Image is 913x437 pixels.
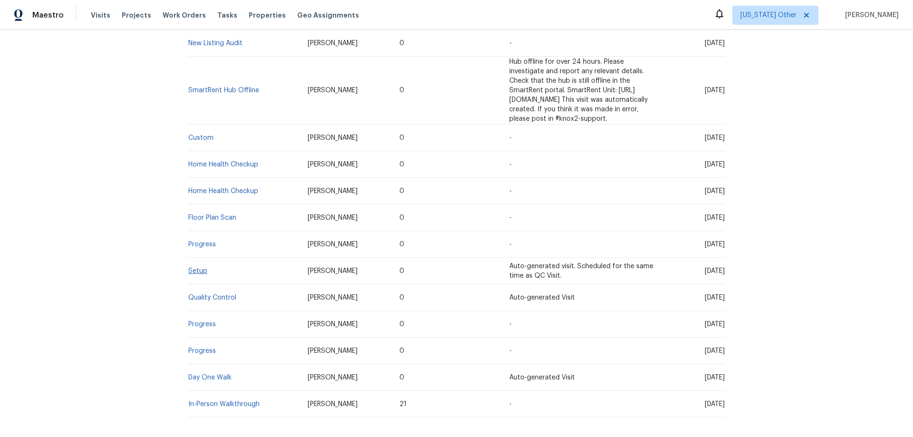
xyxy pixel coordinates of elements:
span: - [509,214,512,221]
span: [PERSON_NAME] [308,214,358,221]
span: - [509,161,512,168]
a: Day One Walk [188,374,232,381]
span: [PERSON_NAME] [308,268,358,274]
span: Properties [249,10,286,20]
a: Home Health Checkup [188,188,258,194]
span: - [509,401,512,408]
span: Auto-generated visit. Scheduled for the same time as QC Visit. [509,263,653,279]
span: [PERSON_NAME] [841,10,899,20]
span: Tasks [217,12,237,19]
span: 0 [399,40,404,47]
a: Setup [188,268,207,274]
span: 0 [399,241,404,248]
span: 0 [399,135,404,141]
span: Auto-generated Visit [509,374,575,381]
span: [DATE] [705,135,725,141]
a: Quality Control [188,294,236,301]
a: New Listing Audit [188,40,243,47]
span: Auto-generated Visit [509,294,575,301]
span: 0 [399,348,404,354]
span: 0 [399,268,404,274]
span: - [509,321,512,328]
span: [PERSON_NAME] [308,40,358,47]
a: Progress [188,241,216,248]
span: 0 [399,188,404,194]
span: Hub offline for over 24 hours. Please investigate and report any relevant details. Check that the... [509,58,648,122]
span: Geo Assignments [297,10,359,20]
span: [DATE] [705,161,725,168]
span: - [509,40,512,47]
span: - [509,188,512,194]
span: [PERSON_NAME] [308,294,358,301]
span: [PERSON_NAME] [308,374,358,381]
a: In-Person Walkthrough [188,401,260,408]
a: Progress [188,321,216,328]
span: [PERSON_NAME] [308,188,358,194]
span: Projects [122,10,151,20]
span: [DATE] [705,294,725,301]
span: [DATE] [705,401,725,408]
span: 0 [399,321,404,328]
span: [US_STATE] Other [740,10,796,20]
span: [PERSON_NAME] [308,161,358,168]
span: [PERSON_NAME] [308,135,358,141]
span: 0 [399,161,404,168]
span: [DATE] [705,268,725,274]
span: [DATE] [705,188,725,194]
span: 0 [399,87,404,94]
span: [PERSON_NAME] [308,321,358,328]
span: 0 [399,294,404,301]
span: Visits [91,10,110,20]
span: [DATE] [705,348,725,354]
a: SmartRent Hub Offline [188,87,259,94]
span: 0 [399,214,404,221]
span: [PERSON_NAME] [308,87,358,94]
span: [PERSON_NAME] [308,401,358,408]
span: 0 [399,374,404,381]
span: [DATE] [705,87,725,94]
span: - [509,135,512,141]
span: [PERSON_NAME] [308,241,358,248]
span: - [509,241,512,248]
span: 21 [399,401,407,408]
span: [PERSON_NAME] [308,348,358,354]
span: [DATE] [705,214,725,221]
span: [DATE] [705,374,725,381]
span: [DATE] [705,321,725,328]
span: Work Orders [163,10,206,20]
span: Maestro [32,10,64,20]
a: Custom [188,135,214,141]
span: [DATE] [705,40,725,47]
span: [DATE] [705,241,725,248]
a: Floor Plan Scan [188,214,236,221]
a: Home Health Checkup [188,161,258,168]
a: Progress [188,348,216,354]
span: - [509,348,512,354]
